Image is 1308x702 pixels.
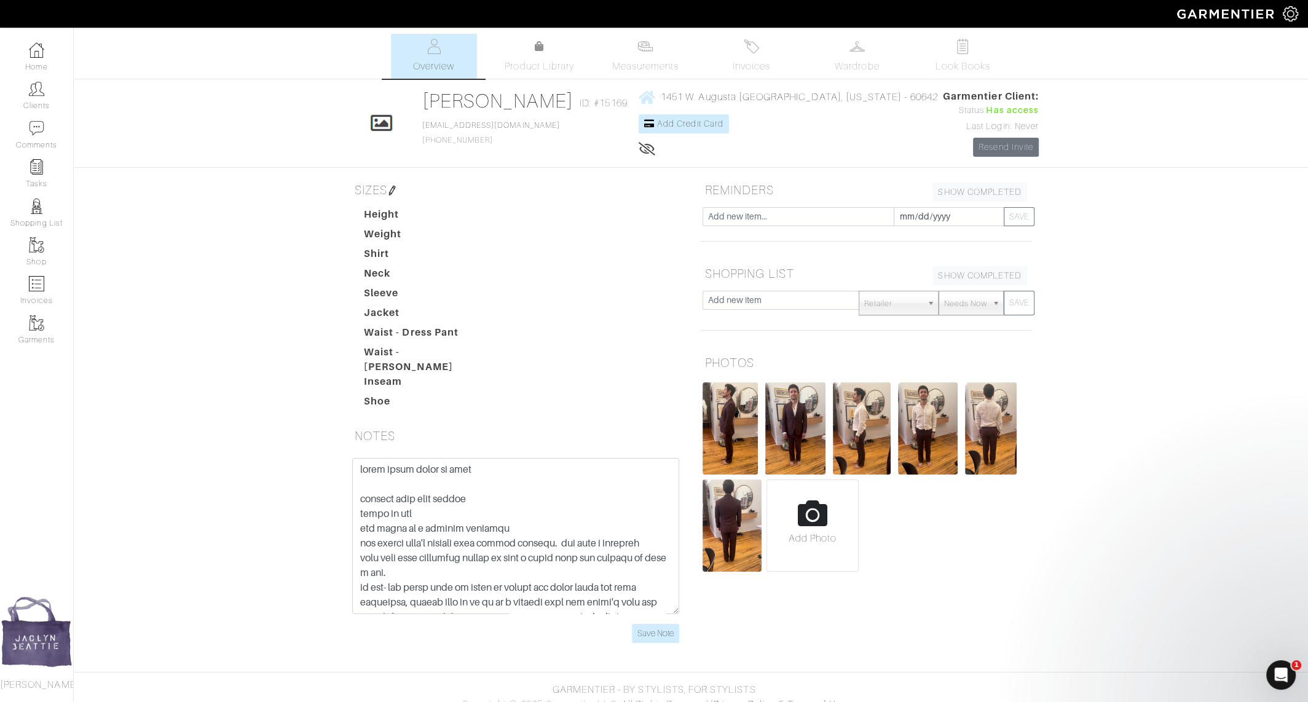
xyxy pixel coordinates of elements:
[833,382,890,475] img: S3e6EiaehQjHNZV4B89NijkN
[943,104,1039,117] div: Status:
[355,207,495,227] dt: Height
[355,325,495,345] dt: Waist - Dress Pant
[29,120,44,136] img: comment-icon-a0a6a9ef722e966f86d9cbdc48e553b5cf19dbc54f86b18d962a5391bc8f6eb6.png
[703,291,859,310] input: Add new item
[355,306,495,325] dt: Jacket
[355,227,495,246] dt: Weight
[973,138,1039,157] a: Resend Invite
[355,345,495,374] dt: Waist - [PERSON_NAME]
[632,624,679,643] input: Save Note
[814,34,900,79] a: Wardrobe
[612,59,679,74] span: Measurements
[422,90,573,112] a: [PERSON_NAME]
[29,159,44,175] img: reminder-icon-8004d30b9f0a5d33ae49ab947aed9ed385cf756f9e5892f1edd6e32f2345188e.png
[497,39,583,74] a: Product Library
[835,59,879,74] span: Wardrobe
[965,382,1017,475] img: 6mHZghAoB5rj1SN6RQfBhvUc
[350,424,682,448] h5: NOTES
[661,92,938,103] span: 1451 W. Augusta [GEOGRAPHIC_DATA], [US_STATE] - 60642
[1004,207,1034,226] button: SAVE
[898,382,958,475] img: uUunffPUVUBczgAMY6toCy5S
[700,350,1032,375] h5: PHOTOS
[703,479,762,572] img: xsa99Ld88P8pFtcSxFPyJaDg
[932,183,1027,202] a: SHOW COMPLETED
[1004,291,1034,315] button: SAVE
[657,119,723,128] span: Add Credit Card
[639,89,938,105] a: 1451 W. Augusta [GEOGRAPHIC_DATA], [US_STATE] - 60642
[637,39,653,54] img: measurements-466bbee1fd09ba9460f595b01e5d73f9e2bff037440d3c8f018324cb6cdf7a4a.svg
[1266,660,1296,690] iframe: Intercom live chat
[744,39,759,54] img: orders-27d20c2124de7fd6de4e0e44c1d41de31381a507db9b33961299e4e07d508b8c.svg
[352,458,679,614] textarea: lorem ipsum dolor si amet consect adip elit seddoe tempo in utl etd magna al e adminim veniamqu n...
[355,266,495,286] dt: Neck
[350,178,682,202] h5: SIZES
[943,120,1039,133] div: Last Login: Never
[29,81,44,97] img: clients-icon-6bae9207a08558b7cb47a8932f037763ab4055f8c8b6bfacd5dc20c3e0201464.png
[700,261,1032,286] h5: SHOPPING LIST
[703,207,894,226] input: Add new item...
[422,121,559,144] span: [PHONE_NUMBER]
[932,266,1027,285] a: SHOW COMPLETED
[733,59,770,74] span: Invoices
[413,59,454,74] span: Overview
[355,394,495,414] dt: Shoe
[943,89,1039,104] span: Garmentier Client:
[29,276,44,291] img: orders-icon-0abe47150d42831381b5fb84f609e132dff9fe21cb692f30cb5eec754e2cba89.png
[936,59,990,74] span: Look Books
[986,104,1039,117] span: Has access
[708,34,794,79] a: Invoices
[29,237,44,253] img: garments-icon-b7da505a4dc4fd61783c78ac3ca0ef83fa9d6f193b1c9dc38574b1d14d53ca28.png
[1171,3,1283,25] img: garmentier-logo-header-white-b43fb05a5012e4ada735d5af1a66efaba907eab6374d6393d1fbf88cb4ef424d.png
[29,315,44,331] img: garments-icon-b7da505a4dc4fd61783c78ac3ca0ef83fa9d6f193b1c9dc38574b1d14d53ca28.png
[849,39,865,54] img: wardrobe-487a4870c1b7c33e795ec22d11cfc2ed9d08956e64fb3008fe2437562e282088.svg
[426,39,441,54] img: basicinfo-40fd8af6dae0f16599ec9e87c0ef1c0a1fdea2edbe929e3d69a839185d80c458.svg
[955,39,971,54] img: todo-9ac3debb85659649dc8f770b8b6100bb5dab4b48dedcbae339e5042a72dfd3cc.svg
[700,178,1032,202] h5: REMINDERS
[639,114,729,133] a: Add Credit Card
[765,382,825,475] img: jmX64mDs3wnmcwJhXSHk1Ew2
[387,186,397,195] img: pen-cf24a1663064a2ec1b9c1bd2387e9de7a2fa800b781884d57f21acf72779bad2.png
[1291,660,1301,670] span: 1
[29,199,44,214] img: stylists-icon-eb353228a002819b7ec25b43dbf5f0378dd9e0616d9560372ff212230b889e62.png
[355,286,495,306] dt: Sleeve
[944,291,987,316] span: Needs Now
[864,291,922,316] span: Retailer
[703,382,758,475] img: zNZ7nPVRypa6iNczf95DL57o
[602,34,689,79] a: Measurements
[355,246,495,266] dt: Shirt
[355,374,495,394] dt: Inseam
[505,59,574,74] span: Product Library
[1283,6,1298,22] img: gear-icon-white-bd11855cb880d31180b6d7d6211b90ccbf57a29d726f0c71d8c61bd08dd39cc2.png
[391,34,477,79] a: Overview
[920,34,1006,79] a: Look Books
[422,121,559,130] a: [EMAIL_ADDRESS][DOMAIN_NAME]
[29,42,44,58] img: dashboard-icon-dbcd8f5a0b271acd01030246c82b418ddd0df26cd7fceb0bd07c9910d44c42f6.png
[580,96,628,111] span: ID: #15169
